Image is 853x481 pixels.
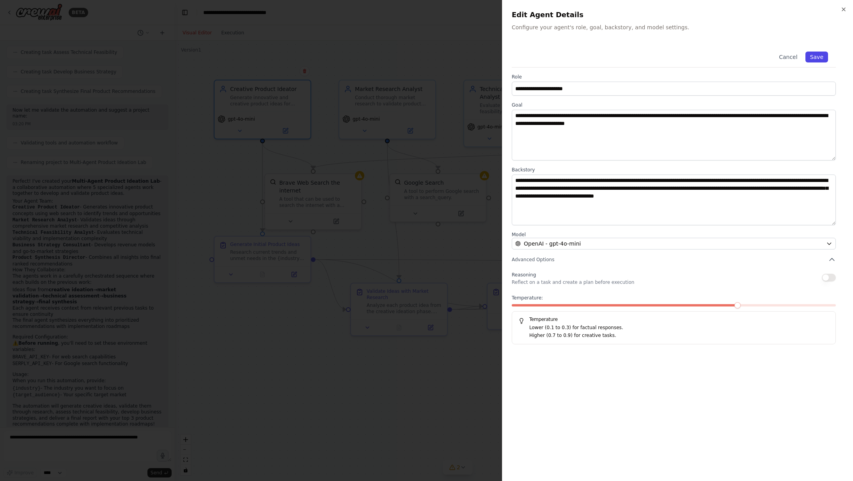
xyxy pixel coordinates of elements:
[512,238,836,249] button: OpenAI - gpt-4o-mini
[512,279,634,285] p: Reflect on a task and create a plan before execution
[512,74,836,80] label: Role
[512,257,554,263] span: Advanced Options
[512,9,844,20] h2: Edit Agent Details
[805,52,828,62] button: Save
[512,295,543,301] span: Temperature:
[518,316,829,322] h5: Temperature
[529,332,829,340] p: Higher (0.7 to 0.9) for creative tasks.
[512,232,836,238] label: Model
[774,52,802,62] button: Cancel
[512,23,844,31] p: Configure your agent's role, goal, backstory, and model settings.
[529,324,829,332] p: Lower (0.1 to 0.3) for factual responses.
[512,167,836,173] label: Backstory
[524,240,581,248] span: OpenAI - gpt-4o-mini
[512,102,836,108] label: Goal
[512,256,836,264] button: Advanced Options
[512,272,536,278] span: Reasoning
